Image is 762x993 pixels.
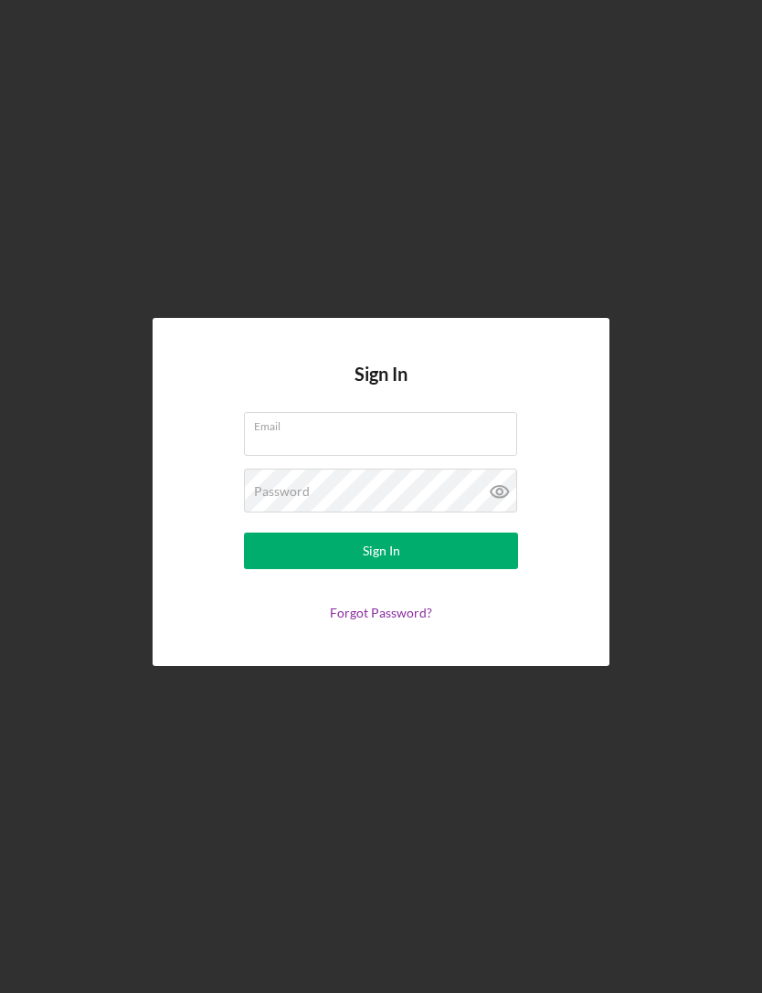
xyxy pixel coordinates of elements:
[244,533,518,569] button: Sign In
[254,484,310,499] label: Password
[330,605,432,620] a: Forgot Password?
[363,533,400,569] div: Sign In
[254,413,517,433] label: Email
[355,364,407,412] h4: Sign In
